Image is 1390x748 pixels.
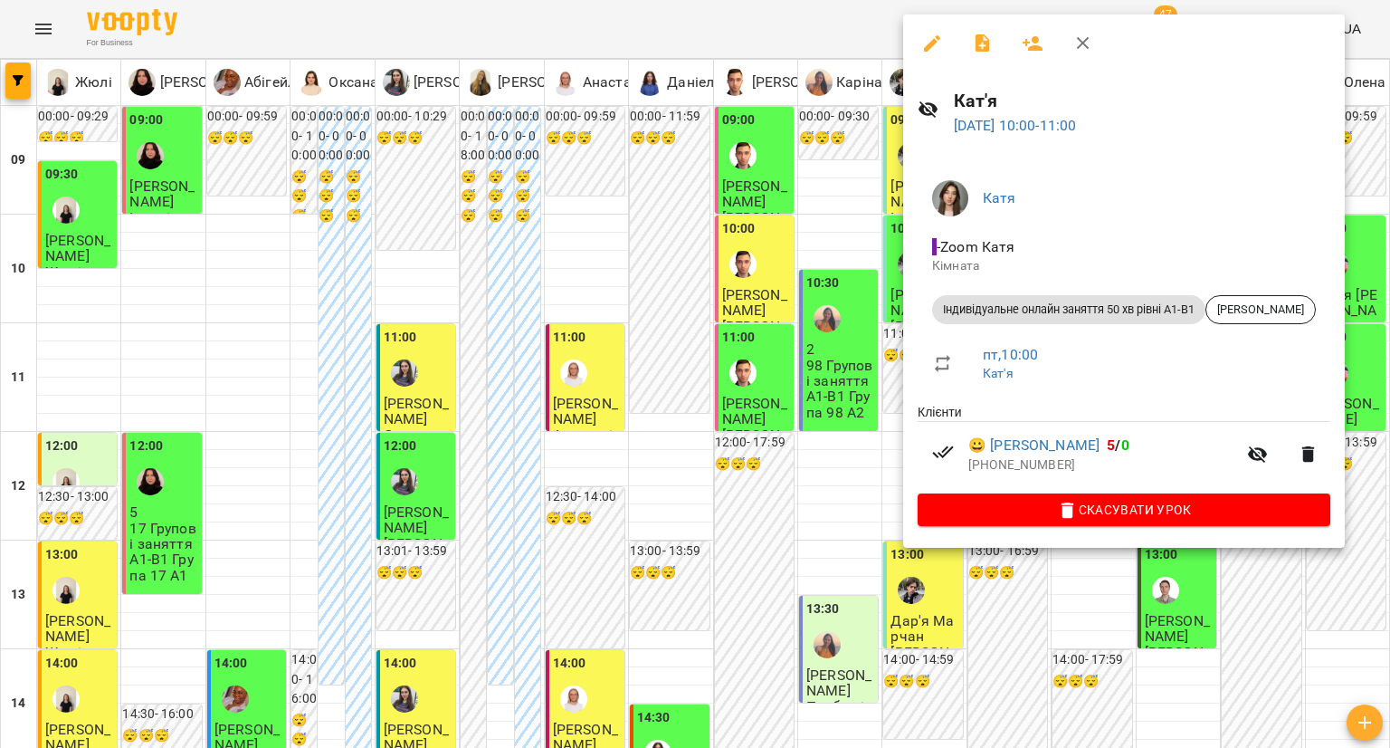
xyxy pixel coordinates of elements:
[1107,436,1128,454] b: /
[954,87,1330,115] h6: Кат'я
[1121,436,1129,454] span: 0
[932,238,1019,255] span: - Zoom Катя
[918,494,1330,526] button: Скасувати Урок
[932,302,1205,318] span: Індивідуальне онлайн заняття 50 хв рівні А1-В1
[983,346,1038,363] a: пт , 10:00
[932,180,968,216] img: b4b2e5f79f680e558d085f26e0f4a95b.jpg
[1107,436,1115,454] span: 5
[983,189,1016,206] a: Катя
[968,435,1100,456] a: 😀 [PERSON_NAME]
[1205,295,1316,324] div: [PERSON_NAME]
[1206,302,1315,318] span: [PERSON_NAME]
[983,366,1014,380] a: Кат'я
[932,499,1316,521] span: Скасувати Урок
[954,117,1077,134] a: [DATE] 10:00-11:00
[932,257,1316,275] p: Кімната
[968,456,1236,475] p: [PHONE_NUMBER]
[918,403,1330,494] ul: Клієнти
[932,441,954,463] svg: Візит сплачено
